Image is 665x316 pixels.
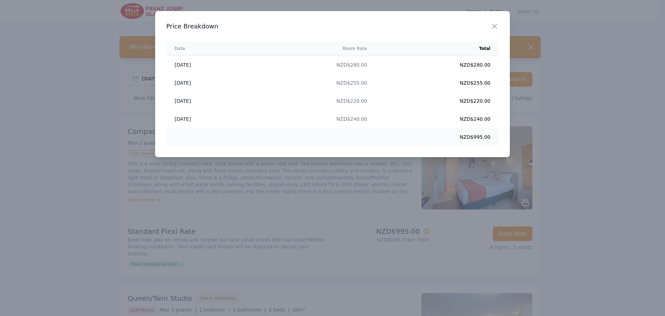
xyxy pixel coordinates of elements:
[166,110,252,128] td: [DATE]
[252,74,375,92] td: NZD$255.00
[166,42,252,56] th: Date
[375,42,499,56] th: Total
[166,92,252,110] td: [DATE]
[252,110,375,128] td: NZD$240.00
[375,128,499,146] td: NZD$995.00
[375,92,499,110] td: NZD$220.00
[252,92,375,110] td: NZD$220.00
[166,56,252,74] td: [DATE]
[166,74,252,92] td: [DATE]
[252,42,375,56] th: Room Rate
[375,74,499,92] td: NZD$255.00
[375,56,499,74] td: NZD$280.00
[375,110,499,128] td: NZD$240.00
[166,22,499,31] h3: Price Breakdown
[252,56,375,74] td: NZD$280.00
